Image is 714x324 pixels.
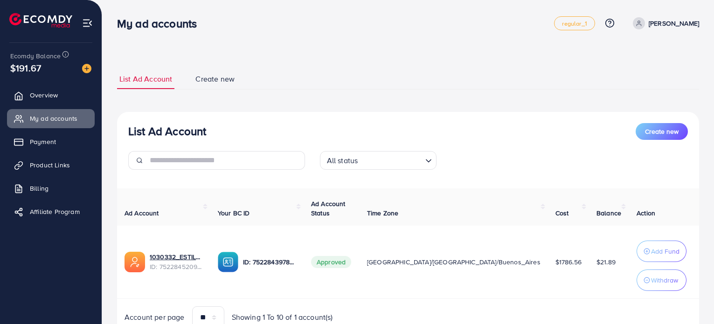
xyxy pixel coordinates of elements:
[311,256,351,268] span: Approved
[311,199,346,218] span: Ad Account Status
[555,257,582,267] span: $1786.56
[218,252,238,272] img: ic-ba-acc.ded83a64.svg
[117,17,204,30] h3: My ad accounts
[649,18,699,29] p: [PERSON_NAME]
[554,16,595,30] a: regular_1
[637,269,686,291] button: Withdraw
[9,13,72,28] img: logo
[243,256,296,268] p: ID: 7522843978698817554
[645,127,679,136] span: Create new
[7,109,95,128] a: My ad accounts
[596,257,616,267] span: $21.89
[7,179,95,198] a: Billing
[596,208,621,218] span: Balance
[562,21,587,27] span: regular_1
[367,208,398,218] span: Time Zone
[150,252,203,262] a: 1030332_ESTILOCRIOLLO11_1751548899317
[82,64,91,73] img: image
[30,207,80,216] span: Affiliate Program
[7,86,95,104] a: Overview
[30,90,58,100] span: Overview
[30,114,77,123] span: My ad accounts
[150,252,203,271] div: <span class='underline'>1030332_ESTILOCRIOLLO11_1751548899317</span></br>7522845209177309200
[232,312,333,323] span: Showing 1 To 10 of 1 account(s)
[7,156,95,174] a: Product Links
[125,312,185,323] span: Account per page
[7,202,95,221] a: Affiliate Program
[325,154,360,167] span: All status
[82,18,93,28] img: menu
[367,257,541,267] span: [GEOGRAPHIC_DATA]/[GEOGRAPHIC_DATA]/Buenos_Aires
[125,252,145,272] img: ic-ads-acc.e4c84228.svg
[30,184,49,193] span: Billing
[636,123,688,140] button: Create new
[128,124,206,138] h3: List Ad Account
[218,208,250,218] span: Your BC ID
[651,246,679,257] p: Add Fund
[320,151,437,170] div: Search for option
[637,241,686,262] button: Add Fund
[30,160,70,170] span: Product Links
[10,51,61,61] span: Ecomdy Balance
[125,208,159,218] span: Ad Account
[555,208,569,218] span: Cost
[7,132,95,151] a: Payment
[119,74,172,84] span: List Ad Account
[651,275,678,286] p: Withdraw
[360,152,421,167] input: Search for option
[637,208,655,218] span: Action
[195,74,235,84] span: Create new
[10,61,41,75] span: $191.67
[629,17,699,29] a: [PERSON_NAME]
[150,262,203,271] span: ID: 7522845209177309200
[30,137,56,146] span: Payment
